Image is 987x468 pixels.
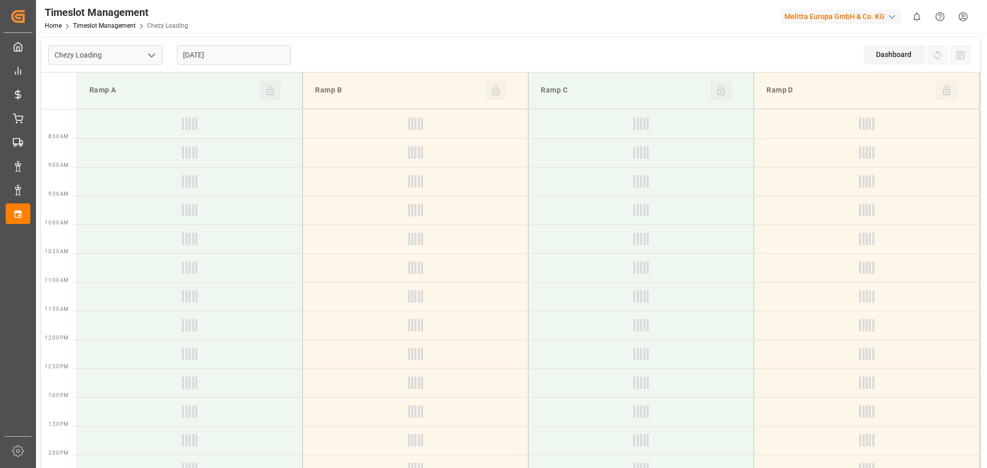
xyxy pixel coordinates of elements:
[177,45,291,65] input: DD-MM-YYYY
[48,191,68,197] span: 9:30 AM
[45,364,68,369] span: 12:30 PM
[143,47,159,63] button: open menu
[780,7,905,26] button: Melitta Europa GmbH & Co. KG
[45,249,68,254] span: 10:30 AM
[537,81,710,100] div: Ramp C
[85,81,260,100] div: Ramp A
[905,5,928,28] button: show 0 new notifications
[48,421,68,427] span: 1:30 PM
[864,45,925,64] div: Dashboard
[45,306,68,312] span: 11:30 AM
[48,162,68,168] span: 9:00 AM
[45,335,68,341] span: 12:00 PM
[45,220,68,226] span: 10:00 AM
[48,45,162,65] input: Type to search/select
[48,450,68,456] span: 2:00 PM
[45,277,68,283] span: 11:00 AM
[48,392,68,398] span: 1:00 PM
[45,5,188,20] div: Timeslot Management
[73,22,136,29] a: Timeslot Management
[928,5,952,28] button: Help Center
[311,81,485,100] div: Ramp B
[780,9,901,24] div: Melitta Europa GmbH & Co. KG
[762,81,936,100] div: Ramp D
[48,134,68,139] span: 8:30 AM
[45,22,62,29] a: Home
